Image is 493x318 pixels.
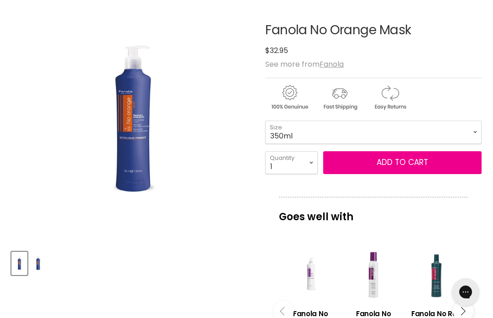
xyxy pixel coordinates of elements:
[323,151,482,174] button: Add to cart
[315,84,364,111] img: shipping.gif
[11,252,27,275] button: Fanola No Orange Mask
[320,59,344,69] a: Fanola
[265,84,314,111] img: genuine.gif
[12,253,26,274] img: Fanola No Orange Mask
[447,275,484,309] iframe: Gorgias live chat messenger
[10,249,255,275] div: Product thumbnails
[366,84,414,111] img: returns.gif
[279,197,468,227] p: Goes well with
[377,157,428,168] span: Add to cart
[11,0,253,243] div: Fanola No Orange Mask image. Click or Scroll to Zoom.
[265,45,288,56] span: $32.95
[265,151,318,174] select: Quantity
[265,23,482,37] h1: Fanola No Orange Mask
[30,252,46,275] button: Fanola No Orange Mask
[265,59,344,69] span: See more from
[31,253,45,274] img: Fanola No Orange Mask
